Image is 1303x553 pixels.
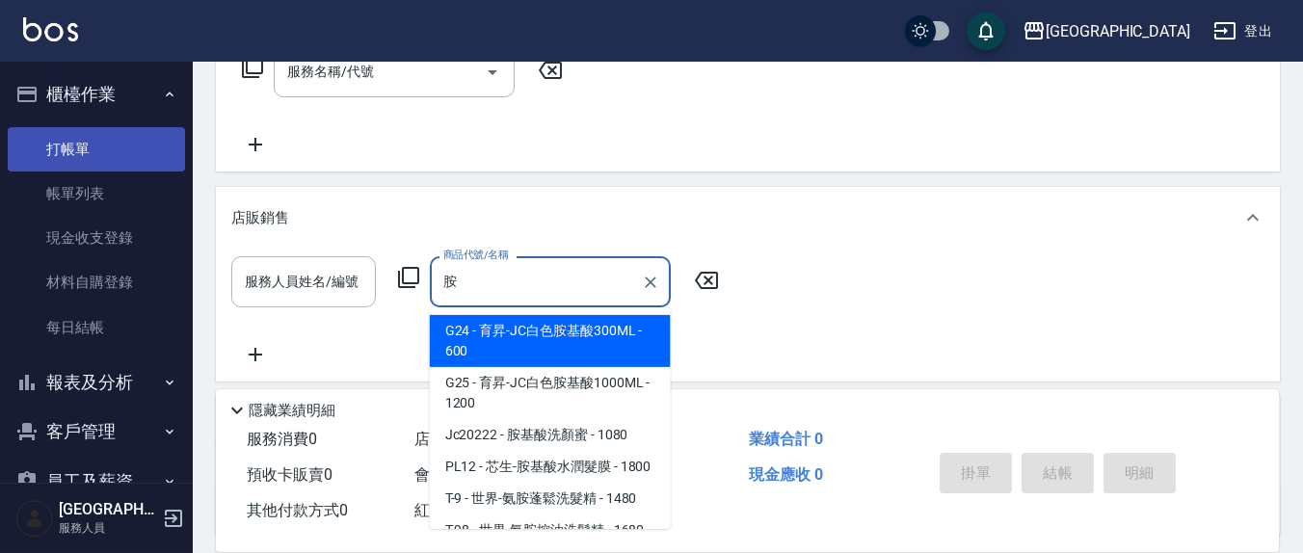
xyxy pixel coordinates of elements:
span: 現金應收 0 [749,465,823,484]
span: T-9 - 世界-氨胺蓬鬆洗髮精 - 1480 [430,483,671,514]
img: Logo [23,17,78,41]
a: 材料自購登錄 [8,260,185,304]
label: 商品代號/名稱 [443,248,508,262]
h5: [GEOGRAPHIC_DATA] [59,500,157,519]
span: 服務消費 0 [247,430,317,448]
p: 隱藏業績明細 [249,401,335,421]
button: Open [477,57,508,88]
button: 員工及薪資 [8,457,185,507]
div: [GEOGRAPHIC_DATA] [1046,19,1190,43]
button: 登出 [1206,13,1280,49]
img: Person [15,499,54,538]
a: 現金收支登錄 [8,216,185,260]
span: 預收卡販賣 0 [247,465,332,484]
span: G24 - 育昇-JC白色胺基酸300ML - 600 [430,315,671,367]
span: PL12 - 芯生-胺基酸水潤髮膜 - 1800 [430,451,671,483]
a: 帳單列表 [8,171,185,216]
span: Jc20222 - 胺基酸洗顏蜜 - 1080 [430,419,671,451]
span: 其他付款方式 0 [247,501,348,519]
button: Clear [637,269,664,296]
span: T-98 - 世界-氨胺控油洗髮精 - 1680 [430,514,671,546]
button: 報表及分析 [8,357,185,408]
span: 店販消費 0 [414,430,485,448]
a: 打帳單 [8,127,185,171]
button: 櫃檯作業 [8,69,185,119]
p: 服務人員 [59,519,157,537]
button: [GEOGRAPHIC_DATA] [1015,12,1198,51]
span: 業績合計 0 [749,430,823,448]
button: 客戶管理 [8,407,185,457]
button: save [967,12,1005,50]
span: 會員卡販賣 0 [414,465,500,484]
span: G25 - 育昇-JC白色胺基酸1000ML - 1200 [430,367,671,419]
span: 紅利點數折抵 0 [414,501,516,519]
a: 每日結帳 [8,305,185,350]
p: 店販銷售 [231,208,289,228]
div: 店販銷售 [216,187,1280,249]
